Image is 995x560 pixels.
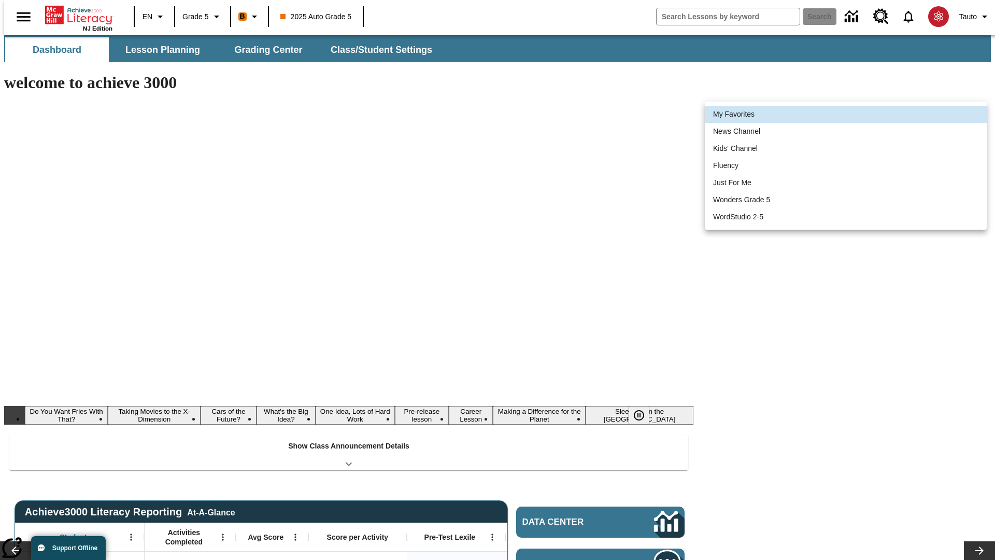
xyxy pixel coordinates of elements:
li: News Channel [705,123,987,140]
li: Wonders Grade 5 [705,191,987,208]
li: Fluency [705,157,987,174]
li: Kids' Channel [705,140,987,157]
li: WordStudio 2-5 [705,208,987,226]
li: Just For Me [705,174,987,191]
li: My Favorites [705,106,987,123]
